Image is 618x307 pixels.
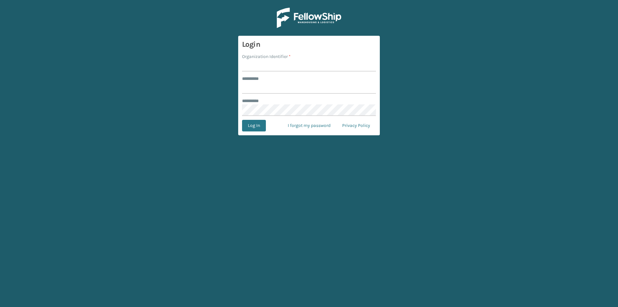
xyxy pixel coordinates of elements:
img: Logo [277,8,341,28]
a: Privacy Policy [336,120,376,131]
a: I forgot my password [282,120,336,131]
label: Organization Identifier [242,53,291,60]
button: Log In [242,120,266,131]
h3: Login [242,40,376,49]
